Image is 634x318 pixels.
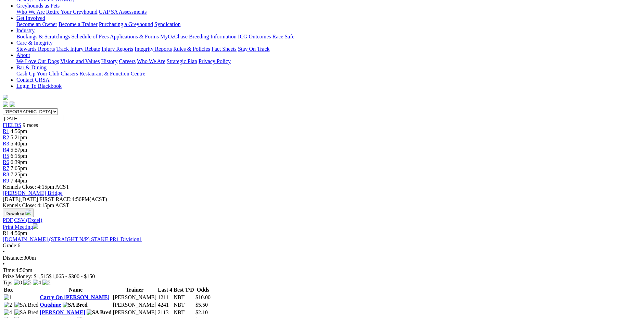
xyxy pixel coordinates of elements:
div: Kennels Close: 4:15pm ACST [3,202,631,209]
th: Trainer [113,286,157,293]
a: ICG Outcomes [238,34,271,39]
span: 6:15pm [11,153,27,159]
a: History [101,58,117,64]
span: [DATE] [3,196,38,202]
img: SA Bred [14,309,39,316]
div: Bar & Dining [16,71,631,77]
div: About [16,58,631,64]
a: Purchasing a Greyhound [99,21,153,27]
img: 4 [4,309,12,316]
td: 4241 [157,302,173,308]
a: Integrity Reports [135,46,172,52]
a: R3 [3,141,9,146]
a: MyOzChase [160,34,188,39]
img: 5 [23,280,31,286]
a: R4 [3,147,9,153]
span: $2.10 [195,309,208,315]
div: 6 [3,243,631,249]
td: 2113 [157,309,173,316]
span: 4:56PM(ACST) [39,196,107,202]
div: Care & Integrity [16,46,631,52]
a: Syndication [154,21,180,27]
a: Privacy Policy [199,58,231,64]
span: [DATE] [3,196,21,202]
a: Track Injury Rebate [56,46,100,52]
a: R8 [3,172,9,177]
a: Login To Blackbook [16,83,62,89]
a: Stay On Track [238,46,269,52]
span: 4:56pm [11,128,27,134]
a: R6 [3,159,9,165]
img: 1 [4,294,12,301]
img: facebook.svg [3,102,8,107]
a: R7 [3,165,9,171]
a: Who We Are [137,58,165,64]
span: Distance: [3,255,23,261]
span: 4:56pm [11,230,27,236]
span: 9 races [23,122,38,128]
span: Grade: [3,243,18,248]
div: 4:56pm [3,267,631,273]
a: [PERSON_NAME] Bridge [3,190,63,196]
a: Become an Owner [16,21,57,27]
img: logo-grsa-white.png [3,95,8,100]
a: Rules & Policies [173,46,210,52]
img: SA Bred [63,302,88,308]
a: Get Involved [16,15,45,21]
a: We Love Our Dogs [16,58,59,64]
span: • [3,249,5,255]
span: FIRST RACE: [39,196,72,202]
th: Name [39,286,112,293]
a: Retire Your Greyhound [46,9,98,15]
a: Bar & Dining [16,64,47,70]
a: Injury Reports [101,46,133,52]
span: 7:25pm [11,172,27,177]
span: 5:21pm [11,134,27,140]
span: • [3,261,5,267]
img: download.svg [26,210,31,215]
td: [PERSON_NAME] [113,302,157,308]
td: NBT [173,302,194,308]
td: NBT [173,294,194,301]
span: Time: [3,267,16,273]
span: 7:05pm [11,165,27,171]
a: About [16,52,30,58]
td: 1211 [157,294,173,301]
a: Fact Sheets [212,46,237,52]
a: Bookings & Scratchings [16,34,70,39]
img: twitter.svg [10,102,15,107]
span: Tips [3,280,12,285]
a: R2 [3,134,9,140]
td: NBT [173,309,194,316]
div: 300m [3,255,631,261]
span: 6:39pm [11,159,27,165]
a: R9 [3,178,9,184]
th: Best T/D [173,286,194,293]
a: Outshine [40,302,61,308]
input: Select date [3,115,63,122]
img: 2 [4,302,12,308]
button: Download [3,209,34,217]
a: FIELDS [3,122,21,128]
a: Applications & Forms [110,34,159,39]
img: 4 [33,280,41,286]
a: [PERSON_NAME] [40,309,85,315]
a: Chasers Restaurant & Function Centre [61,71,145,76]
a: R5 [3,153,9,159]
a: Industry [16,27,35,33]
span: 5:57pm [11,147,27,153]
a: [DOMAIN_NAME] (STRAIGHT N/P) STAKE PR1 Division1 [3,236,142,242]
a: Breeding Information [189,34,237,39]
a: Vision and Values [60,58,100,64]
span: R1 [3,230,9,236]
td: [PERSON_NAME] [113,294,157,301]
a: Schedule of Fees [71,34,109,39]
a: CSV (Excel) [14,217,42,223]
